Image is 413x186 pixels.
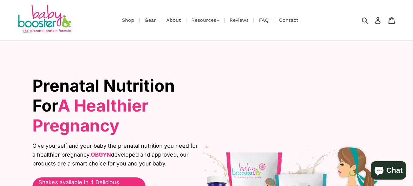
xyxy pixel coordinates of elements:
a: FAQ [256,16,272,24]
a: Contact [276,16,301,24]
a: About [163,16,184,24]
inbox-online-store-chat: Shopify online store chat [369,161,408,181]
button: Resources [188,16,222,25]
a: Gear [142,16,159,24]
a: Shop [119,16,137,24]
span: Give yourself and your baby the prenatal nutrition you need for a healthier pregnancy. developed ... [32,142,202,168]
img: Baby Booster Prenatal Protein Supplements [17,5,72,34]
input: Search [364,13,381,27]
span: A Healthier Pregnancy [32,96,148,135]
span: Prenatal Nutrition For [32,76,175,135]
b: OBGYN [91,151,111,158]
a: Reviews [227,16,252,24]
